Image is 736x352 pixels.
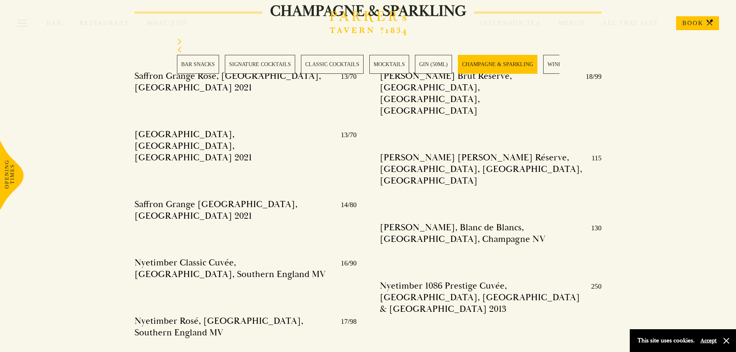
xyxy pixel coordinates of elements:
[415,55,452,74] a: 5 / 28
[543,55,569,74] a: 7 / 28
[380,280,584,315] h4: Nyetimber 1086 Prestige Cuvée, [GEOGRAPHIC_DATA], [GEOGRAPHIC_DATA] & [GEOGRAPHIC_DATA] 2013
[380,222,584,245] h4: [PERSON_NAME], Blanc de Blancs, [GEOGRAPHIC_DATA], Champagne NV
[637,335,695,346] p: This site uses cookies.
[333,257,357,280] p: 16/90
[583,280,602,315] p: 250
[333,129,357,163] p: 13/70
[134,199,333,222] h4: Saffron Grange [GEOGRAPHIC_DATA], [GEOGRAPHIC_DATA] 2021
[134,315,333,338] h4: Nyetimber Rosé, [GEOGRAPHIC_DATA], Southern England MV
[458,55,537,74] a: 6 / 28
[380,152,584,187] h4: [PERSON_NAME] [PERSON_NAME] Réserve, [GEOGRAPHIC_DATA], [GEOGRAPHIC_DATA], [GEOGRAPHIC_DATA]
[134,129,333,163] h4: [GEOGRAPHIC_DATA], [GEOGRAPHIC_DATA], [GEOGRAPHIC_DATA] 2021
[333,199,357,222] p: 14/80
[369,55,409,74] a: 4 / 28
[583,222,602,245] p: 130
[380,70,578,117] h4: [PERSON_NAME] Brut Réserve, [GEOGRAPHIC_DATA], [GEOGRAPHIC_DATA], [GEOGRAPHIC_DATA]
[301,55,364,74] a: 3 / 28
[578,70,602,117] p: 18/99
[134,257,333,280] h4: Nyetimber Classic Cuvée, [GEOGRAPHIC_DATA], Southern England MV
[584,152,602,187] p: 115
[333,315,357,338] p: 17/98
[225,55,295,74] a: 2 / 28
[177,55,219,74] a: 1 / 28
[177,47,559,55] div: Previous slide
[722,337,730,345] button: Close and accept
[700,337,717,344] button: Accept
